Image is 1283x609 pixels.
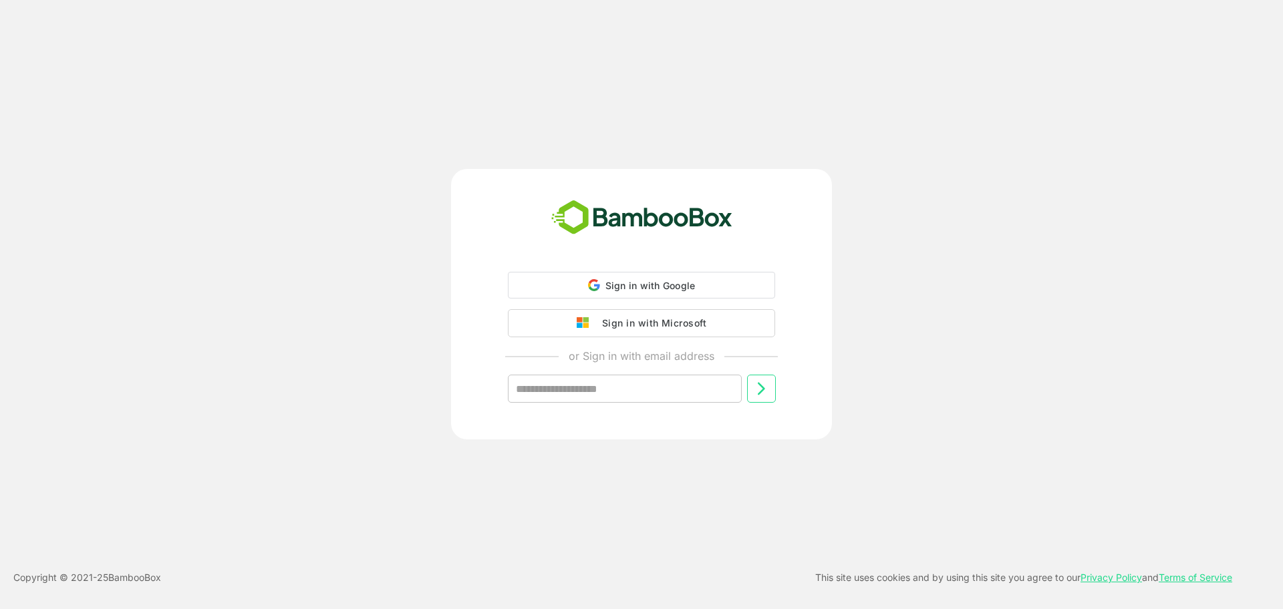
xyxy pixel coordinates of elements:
span: Sign in with Google [605,280,696,291]
a: Terms of Service [1159,572,1232,583]
p: Copyright © 2021- 25 BambooBox [13,570,161,586]
p: or Sign in with email address [569,348,714,364]
button: Sign in with Microsoft [508,309,775,337]
div: Sign in with Google [508,272,775,298]
div: Sign in with Microsoft [595,315,706,332]
img: google [577,317,595,329]
p: This site uses cookies and by using this site you agree to our and [815,570,1232,586]
a: Privacy Policy [1081,572,1142,583]
img: bamboobox [544,196,740,240]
